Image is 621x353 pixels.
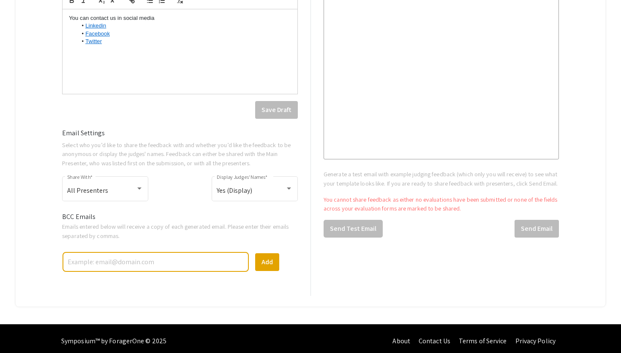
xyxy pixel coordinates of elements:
span: Yes (Display) [217,186,252,195]
button: Save Draft [255,101,298,119]
iframe: Chat [6,315,36,347]
button: Send Test Email [324,220,383,238]
p: Select who you’d like to share the feedback with and whether you’d like the feedback to be anonym... [62,140,298,168]
a: About [392,337,410,345]
p: You cannot share feedback as either no evaluations have been submitted or none of the fields acro... [324,195,559,213]
p: You can contact us in social media [69,14,291,22]
h6: Email Settings [62,129,298,137]
div: Emails entered below will receive a copy of each generated email. Please enter their emails separ... [56,222,304,240]
button: Send Email [515,220,559,238]
span: done [76,273,97,293]
a: Linkedin [85,22,106,29]
p: Generate a test email with example judging feedback (which only you will receive) to see what you... [324,170,559,188]
button: Add [255,253,279,271]
a: Twitter [85,38,102,44]
div: BCC Emails [56,212,304,222]
span: All Presenters [67,186,108,195]
a: Facebook [85,30,110,37]
a: Contact Us [419,337,450,345]
input: Example: email@domain.com [67,254,245,269]
a: Terms of Service [459,337,507,345]
a: Privacy Policy [515,337,556,345]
